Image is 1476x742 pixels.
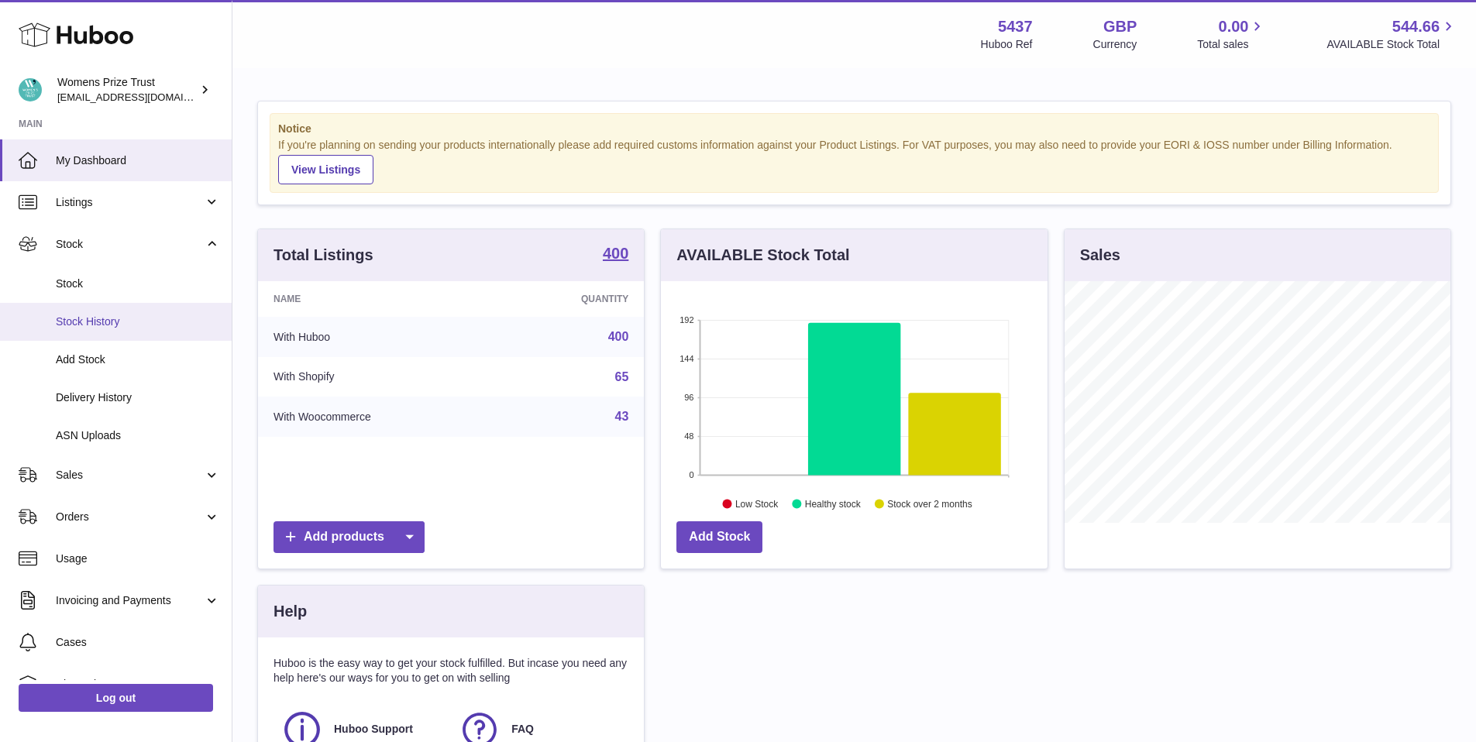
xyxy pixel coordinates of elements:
[56,390,220,405] span: Delivery History
[56,195,204,210] span: Listings
[56,352,220,367] span: Add Stock
[56,468,204,483] span: Sales
[888,498,972,509] text: Stock over 2 months
[258,397,497,437] td: With Woocommerce
[805,498,862,509] text: Healthy stock
[56,237,204,252] span: Stock
[981,37,1033,52] div: Huboo Ref
[57,75,197,105] div: Womens Prize Trust
[690,470,694,479] text: 0
[998,16,1033,37] strong: 5437
[1197,16,1266,52] a: 0.00 Total sales
[1093,37,1137,52] div: Currency
[56,428,220,443] span: ASN Uploads
[258,317,497,357] td: With Huboo
[56,635,220,650] span: Cases
[603,246,628,261] strong: 400
[274,521,425,553] a: Add products
[497,281,644,317] th: Quantity
[274,245,373,266] h3: Total Listings
[680,315,693,325] text: 192
[278,138,1430,184] div: If you're planning on sending your products internationally please add required customs informati...
[56,677,220,692] span: Channels
[603,246,628,264] a: 400
[258,281,497,317] th: Name
[56,551,220,566] span: Usage
[258,357,497,397] td: With Shopify
[735,498,779,509] text: Low Stock
[274,656,628,685] p: Huboo is the easy way to get your stock fulfilled. But incase you need any help here's our ways f...
[676,521,762,553] a: Add Stock
[278,122,1430,136] strong: Notice
[1326,37,1457,52] span: AVAILABLE Stock Total
[1197,37,1266,52] span: Total sales
[676,245,849,266] h3: AVAILABLE Stock Total
[56,153,220,168] span: My Dashboard
[1392,16,1440,37] span: 544.66
[56,593,204,608] span: Invoicing and Payments
[615,370,629,383] a: 65
[1103,16,1137,37] strong: GBP
[19,78,42,101] img: info@womensprizeforfiction.co.uk
[56,510,204,524] span: Orders
[608,330,629,343] a: 400
[511,722,534,737] span: FAQ
[685,393,694,402] text: 96
[56,277,220,291] span: Stock
[1080,245,1120,266] h3: Sales
[56,314,220,329] span: Stock History
[334,722,413,737] span: Huboo Support
[680,354,693,363] text: 144
[1219,16,1249,37] span: 0.00
[19,684,213,712] a: Log out
[1326,16,1457,52] a: 544.66 AVAILABLE Stock Total
[615,410,629,423] a: 43
[685,431,694,441] text: 48
[278,155,373,184] a: View Listings
[274,601,307,622] h3: Help
[57,91,228,103] span: [EMAIL_ADDRESS][DOMAIN_NAME]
